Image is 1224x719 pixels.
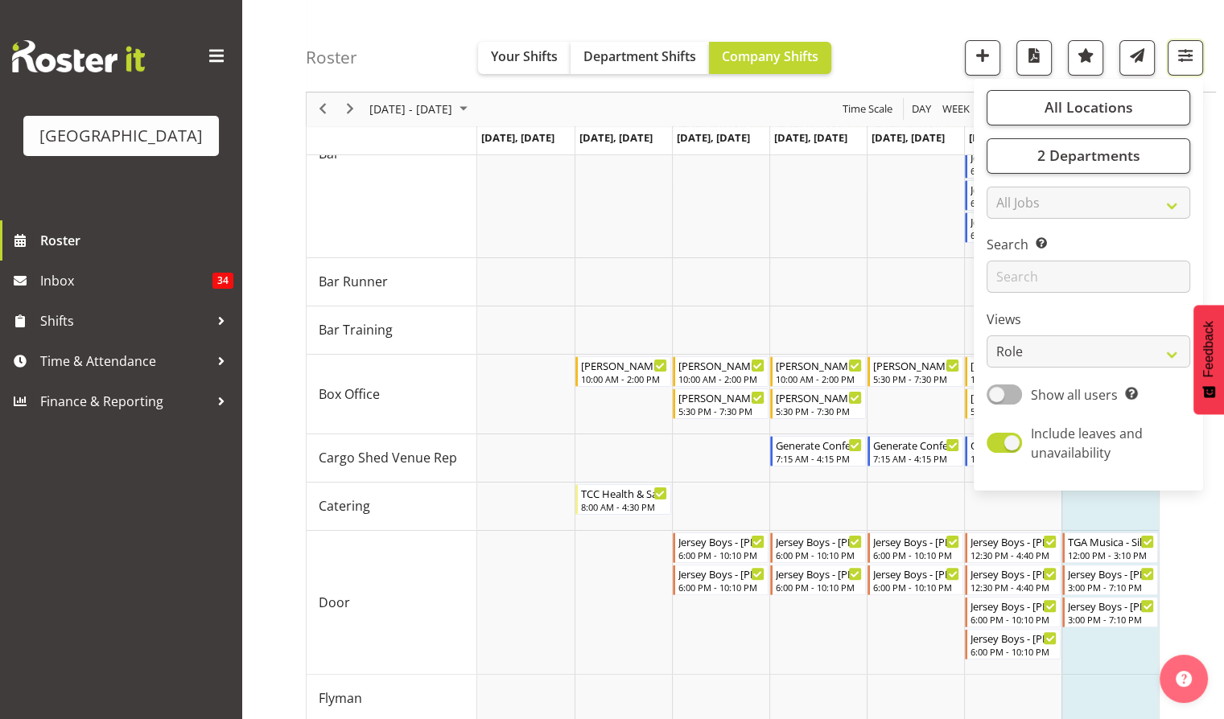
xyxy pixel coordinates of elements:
[873,548,959,561] div: 6:00 PM - 10:10 PM
[1068,565,1154,581] div: Jersey Boys - [PERSON_NAME]
[873,357,959,373] div: [PERSON_NAME] - Jersey Boys - Box Office - [PERSON_NAME]
[678,533,764,549] div: Jersey Boys - [PERSON_NAME]
[776,405,862,417] div: 5:30 PM - 7:30 PM
[1031,425,1143,462] span: Include leaves and unavailability
[987,310,1190,330] label: Views
[40,309,209,333] span: Shifts
[770,565,866,595] div: Door"s event - Jersey Boys - Ciska Vogelzang Begin From Thursday, September 18, 2025 at 6:00:00 P...
[965,629,1061,659] div: Door"s event - Jersey Boys - Max Allan Begin From Saturday, September 20, 2025 at 6:00:00 PM GMT+...
[1031,386,1118,404] span: Show all users
[873,581,959,594] div: 6:00 PM - 10:10 PM
[307,531,477,675] td: Door resource
[571,42,709,74] button: Department Shifts
[873,452,959,465] div: 7:15 AM - 4:15 PM
[678,405,764,417] div: 5:30 PM - 7:30 PM
[678,548,764,561] div: 6:00 PM - 10:10 PM
[776,372,862,385] div: 10:00 AM - 2:00 PM
[776,533,862,549] div: Jersey Boys - [PERSON_NAME]
[909,100,934,120] button: Timeline Day
[678,389,764,405] div: [PERSON_NAME] - Jersey Boys - Box Office - [PERSON_NAME]
[873,533,959,549] div: Jersey Boys - [PERSON_NAME]
[581,485,667,501] div: TCC Health & Safety Training. School House - [PERSON_NAME]
[971,437,1057,453] div: Oktoberfest Cargo Shed - [PERSON_NAME]
[677,130,750,145] span: [DATE], [DATE]
[971,389,1057,405] div: [PERSON_NAME] - Jersey Boys - Box Office - [PERSON_NAME]
[1062,597,1158,627] div: Door"s event - Jersey Boys - Ciska Vogelzang Begin From Sunday, September 21, 2025 at 3:00:00 PM ...
[910,100,933,120] span: Day
[319,384,380,404] span: Box Office
[678,357,764,373] div: [PERSON_NAME] - Box Office (Daytime Shifts) - [PERSON_NAME]
[39,124,203,148] div: [GEOGRAPHIC_DATA]
[1068,533,1154,549] div: TGA Musica - Silent Movies Live - [PERSON_NAME]
[478,42,571,74] button: Your Shifts
[1062,532,1158,563] div: Door"s event - TGA Musica - Silent Movies Live - Heather Powell Begin From Sunday, September 21, ...
[336,92,364,126] div: next period
[776,357,862,373] div: [PERSON_NAME] - Box Office (Daytime Shifts) - [PERSON_NAME]
[941,100,971,120] span: Week
[965,597,1061,627] div: Door"s event - Jersey Boys - Sumner Raos Begin From Saturday, September 20, 2025 at 6:00:00 PM GM...
[776,452,862,465] div: 7:15 AM - 4:15 PM
[581,372,667,385] div: 10:00 AM - 2:00 PM
[212,273,233,289] span: 34
[965,532,1061,563] div: Door"s event - Jersey Boys - Heather Powell Begin From Saturday, September 20, 2025 at 12:30:00 P...
[575,484,671,515] div: Catering"s event - TCC Health & Safety Training. School House - Ruby Grace Begin From Tuesday, Se...
[776,548,862,561] div: 6:00 PM - 10:10 PM
[940,100,973,120] button: Timeline Week
[987,261,1190,294] input: Search
[319,496,370,516] span: Catering
[673,532,769,563] div: Door"s event - Jersey Boys - Beana Badenhorst Begin From Wednesday, September 17, 2025 at 6:00:00...
[678,581,764,594] div: 6:00 PM - 10:10 PM
[319,688,362,708] span: Flyman
[340,100,361,120] button: Next
[969,130,1042,145] span: [DATE], [DATE]
[872,130,945,145] span: [DATE], [DATE]
[841,100,894,120] span: Time Scale
[971,548,1057,561] div: 12:30 PM - 4:40 PM
[987,90,1190,125] button: All Locations
[868,356,963,387] div: Box Office"s event - Valerie - Jersey Boys - Box Office - Valerie Donaldson Begin From Friday, Se...
[770,436,866,466] div: Cargo Shed Venue Rep"s event - Generate Conference Cargo Shed - Chris Darlington Begin From Thurs...
[40,389,209,413] span: Finance & Reporting
[368,100,454,120] span: [DATE] - [DATE]
[319,593,350,612] span: Door
[774,130,847,145] span: [DATE], [DATE]
[971,452,1057,465] div: 11:45 AM - 11:30 PM
[319,320,393,339] span: Bar Training
[307,483,477,531] td: Catering resource
[319,448,457,467] span: Cargo Shed Venue Rep
[873,565,959,581] div: Jersey Boys - [PERSON_NAME]
[309,92,336,126] div: previous period
[481,130,554,145] span: [DATE], [DATE]
[1193,305,1224,414] button: Feedback - Show survey
[1068,598,1154,614] div: Jersey Boys - [PERSON_NAME]
[971,196,1057,209] div: 6:00 PM - 10:10 PM
[581,500,667,513] div: 8:00 AM - 4:30 PM
[965,436,1061,466] div: Cargo Shed Venue Rep"s event - Oktoberfest Cargo Shed - Robyn Shefer Begin From Saturday, Septemb...
[1044,98,1132,117] span: All Locations
[868,532,963,563] div: Door"s event - Jersey Boys - Sumner Raos Begin From Friday, September 19, 2025 at 6:00:00 PM GMT+...
[579,130,653,145] span: [DATE], [DATE]
[1062,565,1158,595] div: Door"s event - Jersey Boys - Amanda Clark Begin From Sunday, September 21, 2025 at 3:00:00 PM GMT...
[987,138,1190,174] button: 2 Departments
[583,47,696,65] span: Department Shifts
[971,630,1057,646] div: Jersey Boys - [PERSON_NAME]
[1201,321,1216,377] span: Feedback
[367,100,475,120] button: September 2025
[678,372,764,385] div: 10:00 AM - 2:00 PM
[971,213,1057,229] div: Jersey Boys - [PERSON_NAME]
[971,533,1057,549] div: Jersey Boys - [PERSON_NAME]
[673,388,769,419] div: Box Office"s event - Wendy - Jersey Boys - Box Office - Wendy Auld Begin From Wednesday, Septembe...
[965,356,1061,387] div: Box Office"s event - Valerie - Jersey Boys - Box Office - Valerie Donaldson Begin From Saturday, ...
[840,100,896,120] button: Time Scale
[868,565,963,595] div: Door"s event - Jersey Boys - Ruby Grace Begin From Friday, September 19, 2025 at 6:00:00 PM GMT+1...
[1068,548,1154,561] div: 12:00 PM - 3:10 PM
[307,306,477,355] td: Bar Training resource
[307,258,477,306] td: Bar Runner resource
[12,40,145,72] img: Rosterit website logo
[575,356,671,387] div: Box Office"s event - Wendy - Box Office (Daytime Shifts) - Wendy Auld Begin From Tuesday, Septemb...
[673,565,769,595] div: Door"s event - Jersey Boys - Dominique Vogler Begin From Wednesday, September 17, 2025 at 6:00:00...
[971,598,1057,614] div: Jersey Boys - [PERSON_NAME]
[965,180,1061,211] div: Bar"s event - Jersey Boys - Hanna Peters Begin From Saturday, September 20, 2025 at 6:00:00 PM GM...
[971,181,1057,197] div: Jersey Boys - [PERSON_NAME]
[971,581,1057,594] div: 12:30 PM - 4:40 PM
